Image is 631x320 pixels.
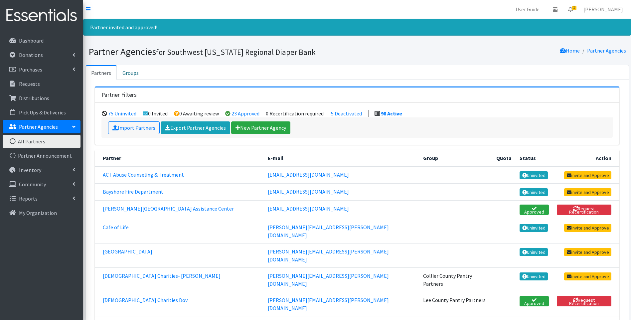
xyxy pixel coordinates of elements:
a: Uninvited [520,188,548,196]
a: Bayshore Fire Department [103,188,163,195]
a: 2 [563,3,578,16]
a: 75 Uninvited [108,110,136,117]
th: Status [516,150,552,166]
a: Partner Agencies [587,47,626,54]
a: [GEOGRAPHIC_DATA] [103,248,152,255]
p: My Organization [19,210,57,216]
td: Collier County Pantry Partners [419,267,493,292]
button: Request Recertification [557,205,611,215]
p: Partner Agencies [19,123,58,130]
p: Distributions [19,95,49,101]
span: 2 [572,6,576,10]
a: My Organization [3,206,80,220]
a: Community [3,178,80,191]
a: Uninvited [520,224,548,232]
a: Reports [3,192,80,205]
a: 23 Approved [232,110,259,117]
p: Donations [19,52,43,58]
a: Home [560,47,580,54]
p: Reports [19,195,38,202]
a: Partner Agencies [3,120,80,133]
a: New Partner Agency [231,121,290,134]
a: [PERSON_NAME][GEOGRAPHIC_DATA] Assistance Center [103,205,234,212]
h1: Partner Agencies [88,46,355,58]
a: Groups [117,65,144,80]
a: Uninvited [520,272,548,280]
a: [PERSON_NAME][EMAIL_ADDRESS][PERSON_NAME][DOMAIN_NAME] [268,224,389,239]
a: [PERSON_NAME] [578,3,628,16]
a: [EMAIL_ADDRESS][DOMAIN_NAME] [268,171,349,178]
a: [DEMOGRAPHIC_DATA] Charities Dov [103,297,188,303]
p: Inventory [19,167,41,173]
button: Request Recertification [557,296,611,306]
a: Distributions [3,91,80,105]
td: Lee County Pantry Partners [419,292,493,316]
a: Invite and Approve [564,272,611,280]
a: [EMAIL_ADDRESS][DOMAIN_NAME] [268,188,349,195]
li: 0 Awaiting review [174,110,219,117]
th: Partner [95,150,264,166]
small: for Southwest [US_STATE] Regional Diaper Bank [156,47,316,57]
a: Purchases [3,63,80,76]
a: Import Partners [108,121,160,134]
a: 5 Deactivated [331,110,362,117]
a: 98 Active [381,110,402,117]
a: ACT Abuse Counseling & Treatment [103,171,184,178]
th: Quota [492,150,516,166]
a: Dashboard [3,34,80,47]
a: Export Partner Agencies [161,121,230,134]
a: Invite and Approve [564,224,611,232]
p: Requests [19,80,40,87]
a: [DEMOGRAPHIC_DATA] Charities- [PERSON_NAME] [103,272,221,279]
a: Invite and Approve [564,248,611,256]
a: Pick Ups & Deliveries [3,106,80,119]
a: Requests [3,77,80,90]
a: [EMAIL_ADDRESS][DOMAIN_NAME] [268,205,349,212]
th: Group [419,150,493,166]
p: Community [19,181,46,188]
a: Inventory [3,163,80,177]
a: Donations [3,48,80,62]
p: Dashboard [19,37,44,44]
a: User Guide [510,3,545,16]
a: [PERSON_NAME][EMAIL_ADDRESS][PERSON_NAME][DOMAIN_NAME] [268,297,389,311]
a: Partner Announcement [3,149,80,162]
a: Partners [86,65,117,80]
div: Partner invited and approved! [83,19,631,36]
a: Approved [520,205,549,215]
a: Approved [520,296,549,306]
h3: Partner Filters [101,91,137,98]
p: Pick Ups & Deliveries [19,109,66,116]
th: E-mail [264,150,419,166]
p: Purchases [19,66,42,73]
li: 0 Invited [143,110,168,117]
li: 0 Recertification required [266,110,324,117]
a: Uninvited [520,248,548,256]
a: [PERSON_NAME][EMAIL_ADDRESS][PERSON_NAME][DOMAIN_NAME] [268,248,389,263]
a: Cafe of Life [103,224,129,231]
a: Invite and Approve [564,171,611,179]
a: Uninvited [520,171,548,179]
img: HumanEssentials [3,4,80,27]
a: [PERSON_NAME][EMAIL_ADDRESS][PERSON_NAME][DOMAIN_NAME] [268,272,389,287]
a: All Partners [3,135,80,148]
a: Invite and Approve [564,188,611,196]
th: Action [553,150,619,166]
